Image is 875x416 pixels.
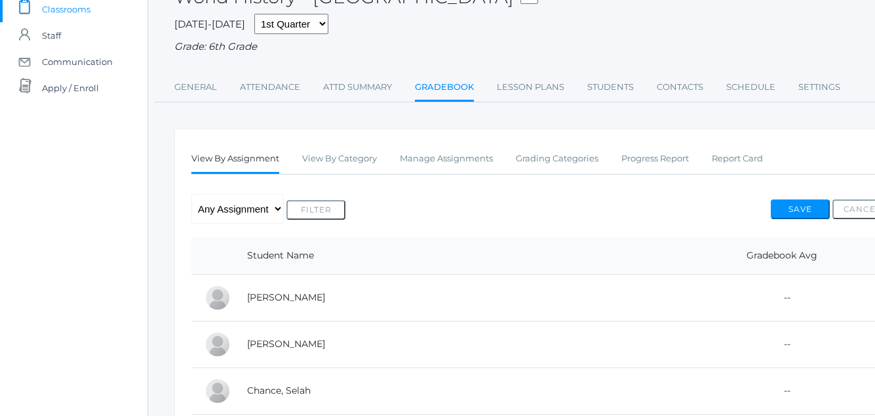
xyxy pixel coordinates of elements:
a: Chance, Selah [247,385,311,396]
a: Report Card [712,146,763,172]
a: [PERSON_NAME] [247,338,325,350]
a: View By Assignment [191,146,279,174]
th: Student Name [234,237,672,275]
div: Gabby Brozek [204,331,231,358]
a: Students [587,74,634,100]
a: Attendance [240,74,300,100]
a: Settings [798,74,840,100]
span: Staff [42,22,61,49]
span: Communication [42,49,113,75]
a: Grading Categories [516,146,598,172]
div: Josey Baker [204,285,231,311]
button: Save [771,199,830,219]
div: Selah Chance [204,378,231,404]
button: Filter [286,200,345,220]
a: [PERSON_NAME] [247,291,325,303]
span: Apply / Enroll [42,75,99,101]
a: Attd Summary [323,74,392,100]
a: Progress Report [621,146,689,172]
a: View By Category [302,146,377,172]
span: [DATE]-[DATE] [174,18,245,30]
a: Lesson Plans [497,74,564,100]
a: Contacts [657,74,703,100]
a: Schedule [726,74,775,100]
a: Manage Assignments [400,146,493,172]
a: Gradebook [415,74,474,102]
a: General [174,74,217,100]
